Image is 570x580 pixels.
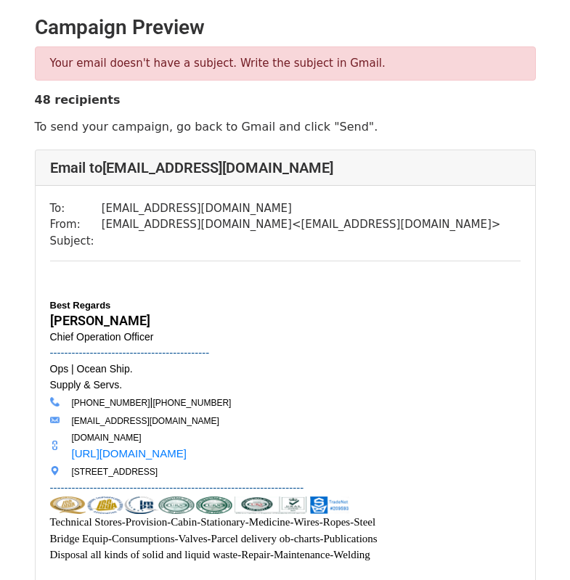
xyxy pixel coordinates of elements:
td: To: [50,200,102,217]
p: Chief Operation Officer [50,329,355,345]
strong: 48 recipients [35,93,121,107]
a: Technical Stores-Provision-Cabin-Stationary-Medicine-Wires-Ropes-Steel [50,515,376,528]
font: Best Regards [50,300,111,311]
td: From: [50,216,102,233]
a: [EMAIL_ADDRESS][DOMAIN_NAME] [72,416,219,426]
img: address-icon-2x.png [50,466,60,475]
td: | [72,393,232,411]
font: Bridge Equip-Consumptions-Valves-Parcel delivery ob-charts-Publications [50,533,378,544]
a: [URL][DOMAIN_NAME] [72,447,187,459]
a: [PHONE_NUMBER] [152,398,231,408]
td: [EMAIL_ADDRESS][DOMAIN_NAME] < [EMAIL_ADDRESS][DOMAIN_NAME] > [102,216,501,233]
p: Ops | Ocean Ship. Supply & Servs. [50,361,355,393]
p: Your email doesn't have a subject. Write the subject in Gmail. [50,56,521,71]
h2: Campaign Preview [35,15,536,40]
img: link-icon-2x.png [50,441,60,450]
h4: Email to [EMAIL_ADDRESS][DOMAIN_NAME] [50,159,521,176]
span: ​--------------------------------------------​ [50,346,210,359]
img: AIorK4zfe1m9jqgqoFxOxTKVdJwM1qFM8Qf7-oAtLzPdYxSjT71vVY8b1PXVbislztBec6TAqiGnzqw [50,497,355,514]
a: [PHONE_NUMBER] [72,398,150,408]
font: Technical Stores-Provision-Cabin-Stationary-Medicine-Wires-Ropes-Steel [50,516,376,528]
a: [DOMAIN_NAME] [72,433,142,443]
td: [EMAIL_ADDRESS][DOMAIN_NAME] [102,200,501,217]
a: Bridge Equip-Consumptions-Valves-Parcel delivery ob-charts-Publications [50,532,378,545]
span: ​---------------------------------------------------------------------- [50,481,304,494]
img: email-icon-2x.png [50,415,60,425]
td: Subject: [50,233,102,250]
img: phone-icon-2x.png [50,397,60,407]
h3: [PERSON_NAME] [50,313,355,329]
span: [STREET_ADDRESS] [72,467,158,477]
p: To send your campaign, go back to Gmail and click "Send". [35,119,536,134]
a: Disposal all kinds of solid and liquid waste-Repair-Maintenance-Welding [50,549,370,560]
